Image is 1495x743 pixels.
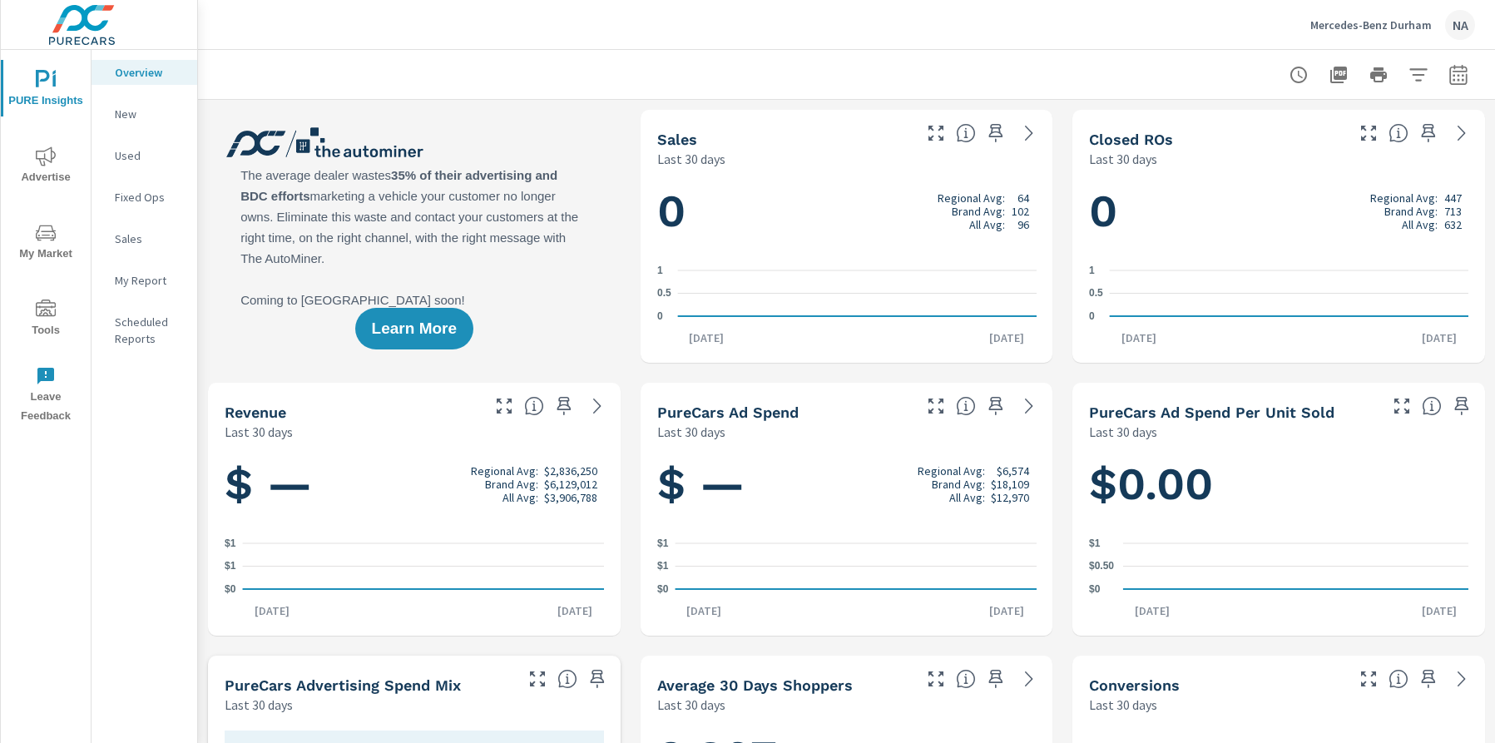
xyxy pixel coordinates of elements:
p: Regional Avg: [938,191,1005,205]
span: Save this to your personalized report [1448,393,1475,419]
span: Save this to your personalized report [1415,666,1442,692]
text: 0.5 [1089,288,1103,300]
h5: PureCars Ad Spend [657,404,799,421]
p: Last 30 days [657,422,725,442]
p: [DATE] [1410,329,1468,346]
div: Overview [92,60,197,85]
text: 0.5 [657,288,671,300]
p: $18,109 [991,478,1029,491]
p: Brand Avg: [485,478,538,491]
p: [DATE] [978,602,1036,619]
text: $1 [657,537,669,549]
p: 102 [1012,205,1029,218]
span: Advertise [6,146,86,187]
span: Leave Feedback [6,366,86,426]
button: Make Fullscreen [923,666,949,692]
p: $2,836,250 [544,464,597,478]
span: Save this to your personalized report [1415,120,1442,146]
button: Learn More [355,308,473,349]
p: Brand Avg: [1384,205,1438,218]
div: Fixed Ops [92,185,197,210]
div: New [92,102,197,126]
button: Print Report [1362,58,1395,92]
span: Save this to your personalized report [983,393,1009,419]
p: $6,129,012 [544,478,597,491]
span: Tools [6,300,86,340]
p: Overview [115,64,184,81]
p: 64 [1017,191,1029,205]
span: My Market [6,223,86,264]
h1: $0.00 [1089,456,1468,513]
div: My Report [92,268,197,293]
h1: $ — [225,456,604,513]
a: See more details in report [1448,120,1475,146]
button: Make Fullscreen [923,120,949,146]
div: Sales [92,226,197,251]
p: All Avg: [949,491,985,504]
h5: Average 30 Days Shoppers [657,676,853,694]
text: 1 [1089,265,1095,276]
p: $3,906,788 [544,491,597,504]
text: $1 [225,561,236,572]
span: This table looks at how you compare to the amount of budget you spend per channel as opposed to y... [557,669,577,689]
p: [DATE] [546,602,604,619]
a: See more details in report [1016,666,1042,692]
div: Used [92,143,197,168]
p: Sales [115,230,184,247]
text: $0 [225,583,236,595]
span: Total sales revenue over the selected date range. [Source: This data is sourced from the dealer’s... [524,396,544,416]
p: Regional Avg: [1370,191,1438,205]
span: Learn More [372,321,457,336]
button: Make Fullscreen [1389,393,1415,419]
text: $1 [225,537,236,549]
p: 713 [1444,205,1462,218]
span: Average cost of advertising per each vehicle sold at the dealer over the selected date range. The... [1422,396,1442,416]
a: See more details in report [1448,666,1475,692]
button: Make Fullscreen [1355,666,1382,692]
p: [DATE] [675,602,733,619]
p: Regional Avg: [471,464,538,478]
h1: $ — [657,456,1037,513]
p: [DATE] [1410,602,1468,619]
text: 0 [657,310,663,322]
p: 447 [1444,191,1462,205]
div: NA [1445,10,1475,40]
button: Make Fullscreen [491,393,517,419]
text: $0 [1089,583,1101,595]
button: Select Date Range [1442,58,1475,92]
p: Regional Avg: [918,464,985,478]
span: Total cost of media for all PureCars channels for the selected dealership group over the selected... [956,396,976,416]
p: Last 30 days [1089,149,1157,169]
h5: Sales [657,131,697,148]
h5: Conversions [1089,676,1180,694]
a: See more details in report [1016,120,1042,146]
p: New [115,106,184,122]
h5: Closed ROs [1089,131,1173,148]
p: $6,574 [997,464,1029,478]
text: $0.50 [1089,561,1114,572]
span: A rolling 30 day total of daily Shoppers on the dealership website, averaged over the selected da... [956,669,976,689]
p: Last 30 days [225,695,293,715]
text: $1 [1089,537,1101,549]
p: [DATE] [677,329,735,346]
span: Save this to your personalized report [983,120,1009,146]
p: [DATE] [1123,602,1181,619]
h1: 0 [1089,183,1468,240]
p: All Avg: [969,218,1005,231]
p: [DATE] [978,329,1036,346]
p: 96 [1017,218,1029,231]
span: Number of vehicles sold by the dealership over the selected date range. [Source: This data is sou... [956,123,976,143]
span: Save this to your personalized report [983,666,1009,692]
h5: PureCars Ad Spend Per Unit Sold [1089,404,1334,421]
span: The number of dealer-specified goals completed by a visitor. [Source: This data is provided by th... [1389,669,1408,689]
button: Make Fullscreen [923,393,949,419]
p: [DATE] [243,602,301,619]
p: Used [115,147,184,164]
button: Make Fullscreen [524,666,551,692]
p: All Avg: [502,491,538,504]
p: Last 30 days [1089,695,1157,715]
p: Brand Avg: [932,478,985,491]
p: My Report [115,272,184,289]
span: Save this to your personalized report [551,393,577,419]
p: Last 30 days [1089,422,1157,442]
